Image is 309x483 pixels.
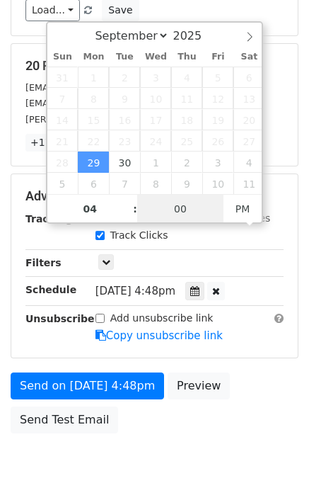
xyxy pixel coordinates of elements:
span: September 4, 2025 [171,67,202,88]
span: September 21, 2025 [47,130,78,152]
span: September 13, 2025 [233,88,264,109]
span: September 25, 2025 [171,130,202,152]
span: September 12, 2025 [202,88,233,109]
span: September 26, 2025 [202,130,233,152]
span: October 1, 2025 [140,152,171,173]
span: September 8, 2025 [78,88,109,109]
small: [EMAIL_ADDRESS][DOMAIN_NAME] [25,98,183,108]
span: [DATE] 4:48pm [95,285,175,297]
span: Fri [202,52,233,62]
strong: Schedule [25,284,76,295]
span: September 22, 2025 [78,130,109,152]
span: October 8, 2025 [140,173,171,194]
span: October 10, 2025 [202,173,233,194]
span: September 23, 2025 [109,130,140,152]
input: Year [169,29,220,42]
span: September 20, 2025 [233,109,264,130]
span: October 6, 2025 [78,173,109,194]
span: Sun [47,52,78,62]
span: October 2, 2025 [171,152,202,173]
strong: Unsubscribe [25,313,95,324]
span: September 28, 2025 [47,152,78,173]
span: September 7, 2025 [47,88,78,109]
span: September 9, 2025 [109,88,140,109]
input: Hour [47,195,134,223]
iframe: Chat Widget [238,415,309,483]
span: October 11, 2025 [233,173,264,194]
a: Send Test Email [11,407,118,433]
span: October 7, 2025 [109,173,140,194]
strong: Tracking [25,213,73,225]
small: [EMAIL_ADDRESS][DOMAIN_NAME] [25,82,183,93]
a: Send on [DATE] 4:48pm [11,373,164,399]
h5: Advanced [25,188,284,204]
label: Add unsubscribe link [110,311,214,326]
span: September 18, 2025 [171,109,202,130]
span: September 10, 2025 [140,88,171,109]
span: September 16, 2025 [109,109,140,130]
span: September 27, 2025 [233,130,264,152]
span: October 3, 2025 [202,152,233,173]
span: September 5, 2025 [202,67,233,88]
span: September 2, 2025 [109,67,140,88]
span: October 4, 2025 [233,152,264,173]
span: September 15, 2025 [78,109,109,130]
label: Track Clicks [110,228,168,243]
span: October 9, 2025 [171,173,202,194]
span: September 11, 2025 [171,88,202,109]
span: September 14, 2025 [47,109,78,130]
span: Click to toggle [223,195,262,223]
a: Preview [168,373,230,399]
span: Thu [171,52,202,62]
span: : [133,195,137,223]
span: August 31, 2025 [47,67,78,88]
a: Copy unsubscribe link [95,329,223,342]
input: Minute [137,195,223,223]
span: September 24, 2025 [140,130,171,152]
span: September 29, 2025 [78,152,109,173]
span: Mon [78,52,109,62]
span: September 1, 2025 [78,67,109,88]
span: September 17, 2025 [140,109,171,130]
strong: Filters [25,257,62,268]
span: Wed [140,52,171,62]
span: Tue [109,52,140,62]
h5: 20 Recipients [25,58,284,74]
span: October 5, 2025 [47,173,78,194]
span: September 6, 2025 [233,67,264,88]
span: September 19, 2025 [202,109,233,130]
span: September 3, 2025 [140,67,171,88]
span: Sat [233,52,264,62]
small: [PERSON_NAME][EMAIL_ADDRESS][DOMAIN_NAME] [25,114,258,125]
a: +17 more [25,134,85,152]
span: September 30, 2025 [109,152,140,173]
